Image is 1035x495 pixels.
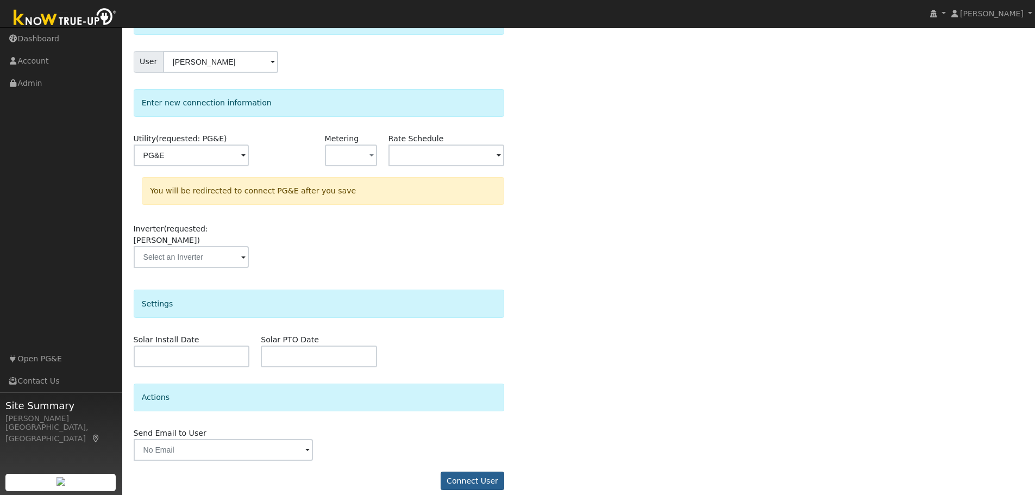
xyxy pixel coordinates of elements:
[142,177,504,205] div: You will be redirected to connect PG&E after you save
[134,145,249,166] input: Select a Utility
[134,334,199,346] label: Solar Install Date
[134,428,206,439] label: Send Email to User
[134,246,249,268] input: Select an Inverter
[134,290,505,317] div: Settings
[441,472,505,490] button: Connect User
[156,134,227,143] span: (requested: PG&E)
[5,413,116,424] div: [PERSON_NAME]
[134,223,250,246] label: Inverter
[134,89,505,117] div: Enter new connection information
[91,434,101,443] a: Map
[134,439,313,461] input: No Email
[134,384,505,411] div: Actions
[8,6,122,30] img: Know True-Up
[960,9,1024,18] span: [PERSON_NAME]
[261,334,319,346] label: Solar PTO Date
[57,477,65,486] img: retrieve
[388,133,443,145] label: Rate Schedule
[134,133,227,145] label: Utility
[5,422,116,444] div: [GEOGRAPHIC_DATA], [GEOGRAPHIC_DATA]
[5,398,116,413] span: Site Summary
[134,51,164,73] span: User
[134,224,208,245] span: (requested: [PERSON_NAME])
[325,133,359,145] label: Metering
[163,51,278,73] input: Select a User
